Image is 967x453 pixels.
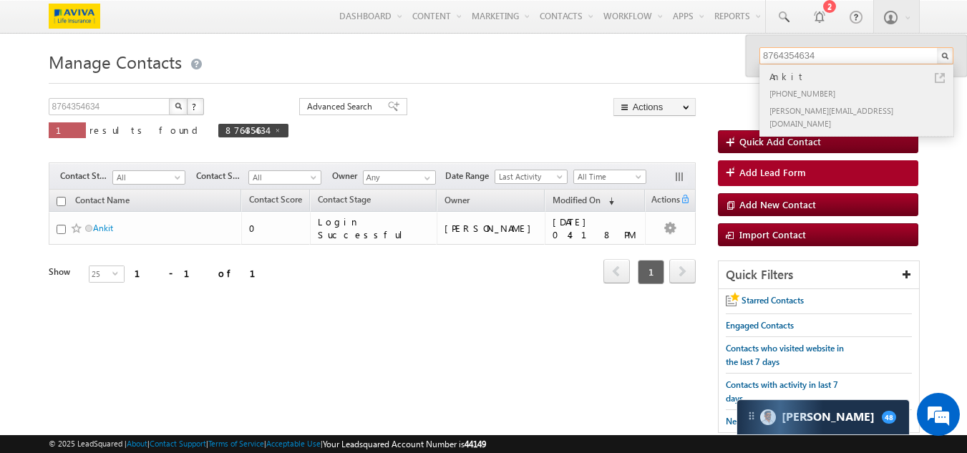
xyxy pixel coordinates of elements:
a: Terms of Service [208,439,264,448]
span: Import Contact [739,228,806,240]
img: Search [175,102,182,109]
a: Contact Stage [311,192,378,210]
div: [DATE] 04:18 PM [553,215,638,241]
div: Ankit [767,69,958,84]
a: About [127,439,147,448]
a: All Time [573,170,646,184]
a: Last Activity [495,170,568,184]
div: Show [49,266,77,278]
a: Acceptable Use [266,439,321,448]
img: d_60004797649_company_0_60004797649 [24,75,60,94]
span: select [112,270,124,276]
span: Contact Score [249,194,302,205]
a: Contact Name [68,193,137,211]
span: 1 [56,124,79,136]
span: Contact Stage [60,170,112,182]
span: Contacts who visited website in the last 7 days [726,343,844,367]
a: All [112,170,185,185]
span: prev [603,259,630,283]
span: All [113,171,181,184]
a: Contact Support [150,439,206,448]
span: Quick Add Contact [739,135,821,147]
div: carter-dragCarter[PERSON_NAME]48 [737,399,910,435]
a: Contact Score [242,192,309,210]
span: Contact Source [196,170,248,182]
span: (sorted descending) [603,195,614,207]
button: Actions [613,98,696,116]
span: Actions [646,192,680,210]
span: Your Leadsquared Account Number is [323,439,486,449]
span: 8764354634 [225,124,267,136]
div: Quick Filters [719,261,920,289]
a: Add Lead Form [718,160,919,186]
span: Date Range [445,170,495,182]
a: Modified On (sorted descending) [545,192,621,210]
a: All [248,170,321,185]
span: Owner [444,195,470,205]
a: prev [603,260,630,283]
span: 25 [89,266,112,282]
div: Login Successful [318,215,430,241]
span: Add New Contact [739,198,816,210]
div: [PHONE_NUMBER] [767,84,958,102]
button: ? [187,98,204,115]
div: [PERSON_NAME][EMAIL_ADDRESS][DOMAIN_NAME] [767,102,958,132]
span: 44149 [465,439,486,449]
span: results found [89,124,203,136]
textarea: Type your message and hit 'Enter' [19,132,261,339]
a: Show All Items [417,171,434,185]
em: Start Chat [195,351,260,371]
span: Manage Contacts [49,50,182,73]
a: Ankit [93,223,113,233]
div: Chat with us now [74,75,240,94]
input: Type to Search [363,170,436,185]
span: Last Activity [495,170,563,183]
span: Owner [332,170,363,182]
span: ? [192,100,198,112]
a: next [669,260,696,283]
span: © 2025 LeadSquared | | | | | [49,437,486,451]
span: Contacts with activity in last 7 days [726,379,838,404]
span: Advanced Search [307,100,376,113]
span: 48 [882,411,896,424]
input: Check all records [57,197,66,206]
span: All Time [574,170,642,183]
span: Engaged Contacts [726,320,794,331]
span: next [669,259,696,283]
div: 0 [249,222,303,235]
span: New Contacts in last 7 days [726,416,829,427]
span: Contact Stage [318,194,371,205]
span: Modified On [553,195,601,205]
span: All [249,171,317,184]
div: [PERSON_NAME] [444,222,538,235]
span: 1 [638,260,664,284]
div: 1 - 1 of 1 [135,265,273,281]
span: Starred Contacts [742,295,804,306]
span: Add Lead Form [739,166,806,179]
div: Minimize live chat window [235,7,269,42]
img: Custom Logo [49,4,100,29]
